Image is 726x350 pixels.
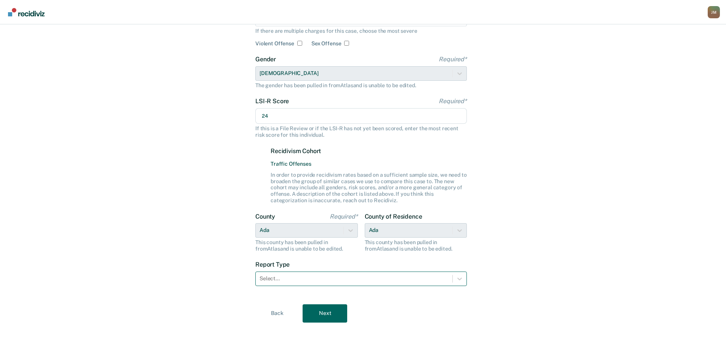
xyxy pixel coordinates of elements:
[708,6,720,18] div: J M
[255,56,467,63] label: Gender
[255,125,467,138] div: If this is a File Review or if the LSI-R has not yet been scored, enter the most recent risk scor...
[255,97,467,105] label: LSI-R Score
[708,6,720,18] button: Profile dropdown button
[255,213,358,220] label: County
[255,261,467,268] label: Report Type
[255,40,294,47] label: Violent Offense
[255,304,300,323] button: Back
[271,172,467,204] div: In order to provide recidivism rates based on a sufficient sample size, we need to broaden the gr...
[365,239,467,252] div: This county has been pulled in from Atlas and is unable to be edited.
[255,28,467,34] div: If there are multiple charges for this case, choose the most severe
[330,213,358,220] span: Required*
[311,40,341,47] label: Sex Offense
[271,147,467,155] label: Recidivism Cohort
[255,239,358,252] div: This county has been pulled in from Atlas and is unable to be edited.
[8,8,45,16] img: Recidiviz
[271,161,467,167] span: Traffic Offenses
[439,56,467,63] span: Required*
[255,82,467,89] div: The gender has been pulled in from Atlas and is unable to be edited.
[439,97,467,105] span: Required*
[303,304,347,323] button: Next
[365,213,467,220] label: County of Residence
